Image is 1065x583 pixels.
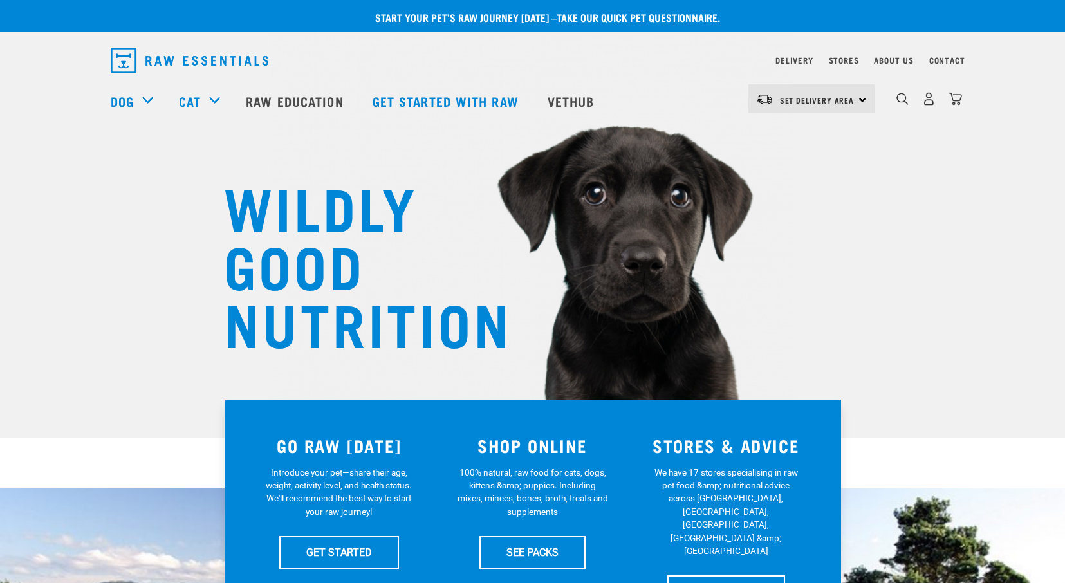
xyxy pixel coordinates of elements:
a: Contact [929,58,965,62]
a: Raw Education [233,75,359,127]
img: van-moving.png [756,93,773,105]
a: Stores [829,58,859,62]
h1: WILDLY GOOD NUTRITION [224,177,481,351]
img: home-icon-1@2x.png [896,93,909,105]
nav: dropdown navigation [100,42,965,79]
img: user.png [922,92,936,106]
a: Cat [179,91,201,111]
a: GET STARTED [279,536,399,568]
p: We have 17 stores specialising in raw pet food &amp; nutritional advice across [GEOGRAPHIC_DATA],... [651,466,802,558]
h3: STORES & ADVICE [637,436,815,456]
span: Set Delivery Area [780,98,855,102]
a: Delivery [775,58,813,62]
a: Dog [111,91,134,111]
p: Introduce your pet—share their age, weight, activity level, and health status. We'll recommend th... [263,466,414,519]
a: SEE PACKS [479,536,586,568]
h3: GO RAW [DATE] [250,436,429,456]
a: take our quick pet questionnaire. [557,14,720,20]
p: 100% natural, raw food for cats, dogs, kittens &amp; puppies. Including mixes, minces, bones, bro... [457,466,608,519]
a: About Us [874,58,913,62]
h3: SHOP ONLINE [443,436,622,456]
a: Get started with Raw [360,75,535,127]
img: Raw Essentials Logo [111,48,268,73]
img: home-icon@2x.png [949,92,962,106]
a: Vethub [535,75,611,127]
